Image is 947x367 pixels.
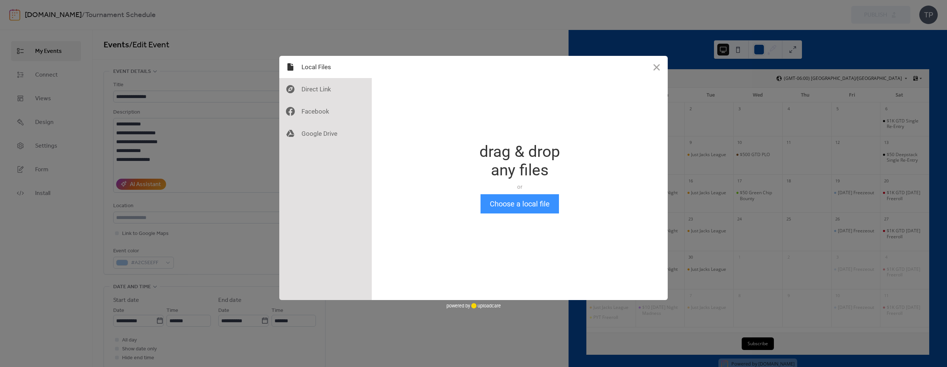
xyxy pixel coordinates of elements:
button: Close [646,56,668,78]
div: Local Files [279,56,372,78]
a: uploadcare [470,303,501,309]
div: drag & drop any files [479,142,560,179]
div: or [479,183,560,191]
div: Facebook [279,100,372,122]
div: Google Drive [279,122,372,145]
div: Direct Link [279,78,372,100]
button: Choose a local file [481,194,559,213]
div: powered by [446,300,501,311]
